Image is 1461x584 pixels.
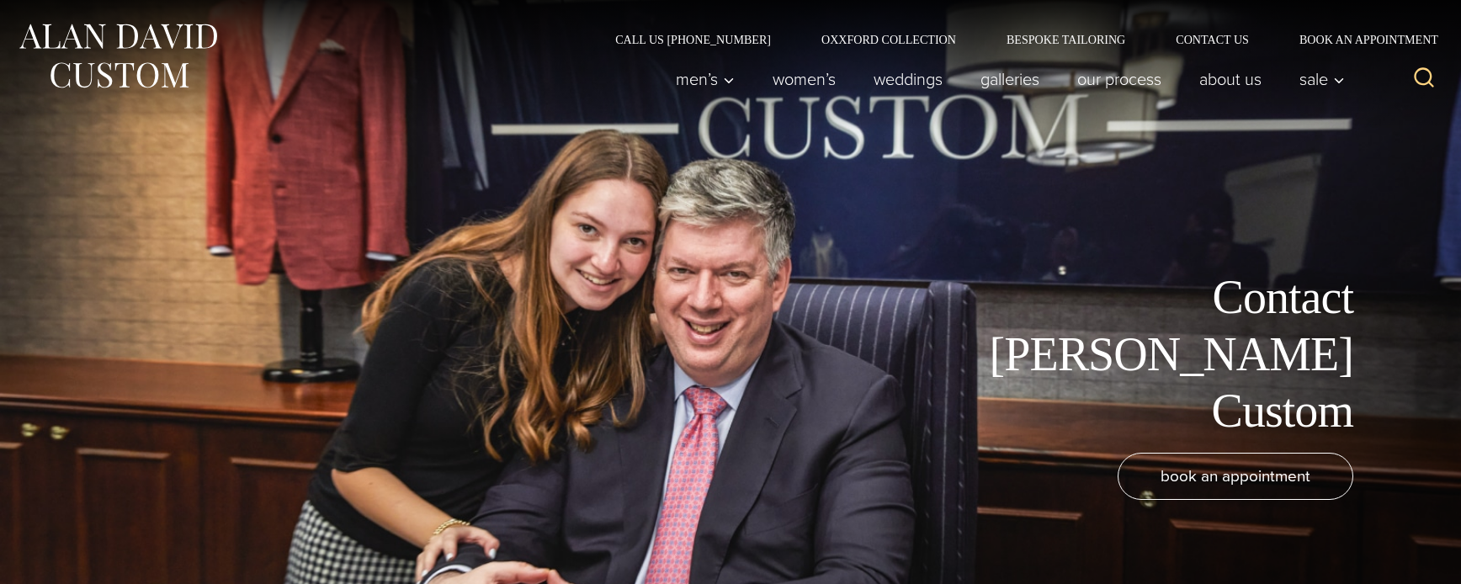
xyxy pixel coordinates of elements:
a: Contact Us [1150,34,1274,45]
a: weddings [855,62,962,96]
a: About Us [1181,62,1281,96]
a: Galleries [962,62,1059,96]
a: Bespoke Tailoring [981,34,1150,45]
nav: Primary Navigation [657,62,1354,96]
span: Sale [1299,71,1345,88]
a: Call Us [PHONE_NUMBER] [590,34,796,45]
h1: Contact [PERSON_NAME] Custom [975,269,1353,439]
span: Men’s [676,71,735,88]
button: View Search Form [1404,59,1444,99]
a: book an appointment [1118,453,1353,500]
a: Our Process [1059,62,1181,96]
a: Women’s [754,62,855,96]
span: book an appointment [1161,464,1310,488]
a: Oxxford Collection [796,34,981,45]
img: Alan David Custom [17,19,219,93]
a: Book an Appointment [1274,34,1444,45]
nav: Secondary Navigation [590,34,1444,45]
